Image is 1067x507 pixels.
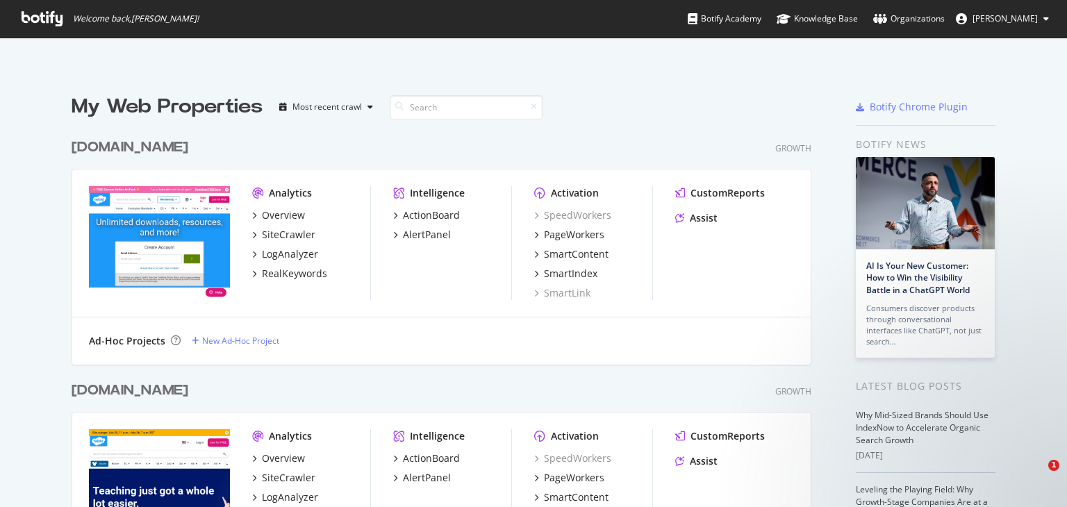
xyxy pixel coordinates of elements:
[1048,460,1059,471] span: 1
[1020,460,1053,493] iframe: Intercom live chat
[534,451,611,465] a: SpeedWorkers
[393,471,451,485] a: AlertPanel
[866,260,970,295] a: AI Is Your New Customer: How to Win the Visibility Battle in a ChatGPT World
[534,208,611,222] a: SpeedWorkers
[775,385,811,397] div: Growth
[534,267,597,281] a: SmartIndex
[393,451,460,465] a: ActionBoard
[89,186,230,299] img: twinkl.co.uk
[252,471,315,485] a: SiteCrawler
[544,267,597,281] div: SmartIndex
[690,211,718,225] div: Assist
[856,157,995,249] img: AI Is Your New Customer: How to Win the Visibility Battle in a ChatGPT World
[410,186,465,200] div: Intelligence
[675,429,765,443] a: CustomReports
[403,451,460,465] div: ActionBoard
[262,208,305,222] div: Overview
[390,95,543,119] input: Search
[534,247,609,261] a: SmartContent
[675,186,765,200] a: CustomReports
[544,247,609,261] div: SmartContent
[269,186,312,200] div: Analytics
[403,471,451,485] div: AlertPanel
[89,334,165,348] div: Ad-Hoc Projects
[252,267,327,281] a: RealKeywords
[269,429,312,443] div: Analytics
[262,267,327,281] div: RealKeywords
[262,247,318,261] div: LogAnalyzer
[252,451,305,465] a: Overview
[544,471,604,485] div: PageWorkers
[252,228,315,242] a: SiteCrawler
[690,454,718,468] div: Assist
[675,211,718,225] a: Assist
[856,137,995,152] div: Botify news
[252,208,305,222] a: Overview
[690,186,765,200] div: CustomReports
[866,303,984,347] div: Consumers discover products through conversational interfaces like ChatGPT, not just search…
[72,381,194,401] a: [DOMAIN_NAME]
[403,208,460,222] div: ActionBoard
[72,381,188,401] div: [DOMAIN_NAME]
[856,100,968,114] a: Botify Chrome Plugin
[675,454,718,468] a: Assist
[551,186,599,200] div: Activation
[262,228,315,242] div: SiteCrawler
[202,335,279,347] div: New Ad-Hoc Project
[292,103,362,111] div: Most recent crawl
[252,490,318,504] a: LogAnalyzer
[393,228,451,242] a: AlertPanel
[72,138,194,158] a: [DOMAIN_NAME]
[410,429,465,443] div: Intelligence
[534,228,604,242] a: PageWorkers
[870,100,968,114] div: Botify Chrome Plugin
[775,142,811,154] div: Growth
[393,208,460,222] a: ActionBoard
[192,335,279,347] a: New Ad-Hoc Project
[403,228,451,242] div: AlertPanel
[544,228,604,242] div: PageWorkers
[534,286,590,300] a: SmartLink
[72,93,263,121] div: My Web Properties
[534,471,604,485] a: PageWorkers
[534,490,609,504] a: SmartContent
[262,451,305,465] div: Overview
[72,138,188,158] div: [DOMAIN_NAME]
[252,247,318,261] a: LogAnalyzer
[551,429,599,443] div: Activation
[544,490,609,504] div: SmartContent
[262,490,318,504] div: LogAnalyzer
[262,471,315,485] div: SiteCrawler
[274,96,379,118] button: Most recent crawl
[690,429,765,443] div: CustomReports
